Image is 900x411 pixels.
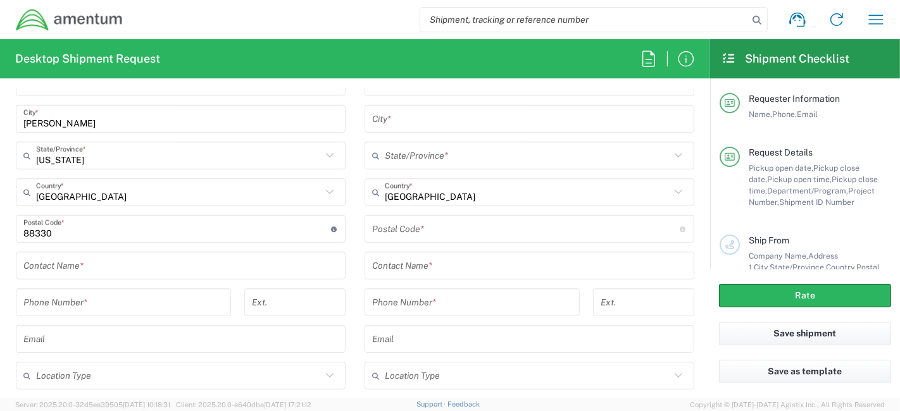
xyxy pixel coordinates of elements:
span: Client: 2025.20.0-e640dba [176,401,311,408]
span: Department/Program, [767,186,848,195]
span: Pickup open time, [767,175,832,184]
span: [DATE] 10:18:31 [123,401,170,408]
span: Pickup open date, [749,163,813,173]
span: Server: 2025.20.0-32d5ea39505 [15,401,170,408]
a: Support [416,400,448,408]
a: Feedback [447,400,480,408]
span: Shipment ID Number [779,197,854,207]
h2: Desktop Shipment Request [15,51,160,66]
button: Save as template [719,360,891,383]
span: Copyright © [DATE]-[DATE] Agistix Inc., All Rights Reserved [690,399,885,410]
span: [DATE] 17:21:12 [264,401,311,408]
span: Company Name, [749,251,808,261]
span: Email [797,109,818,119]
span: Requester Information [749,94,840,104]
input: Shipment, tracking or reference number [420,8,748,32]
button: Save shipment [719,322,891,345]
span: State/Province, [770,262,826,272]
button: Rate [719,284,891,307]
h2: Shipment Checklist [722,51,849,66]
span: Ship From [749,235,789,245]
span: Request Details [749,147,813,157]
span: Name, [749,109,772,119]
span: City, [754,262,770,272]
img: dyncorp [15,8,123,32]
span: Phone, [772,109,797,119]
span: Country, [826,262,856,272]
